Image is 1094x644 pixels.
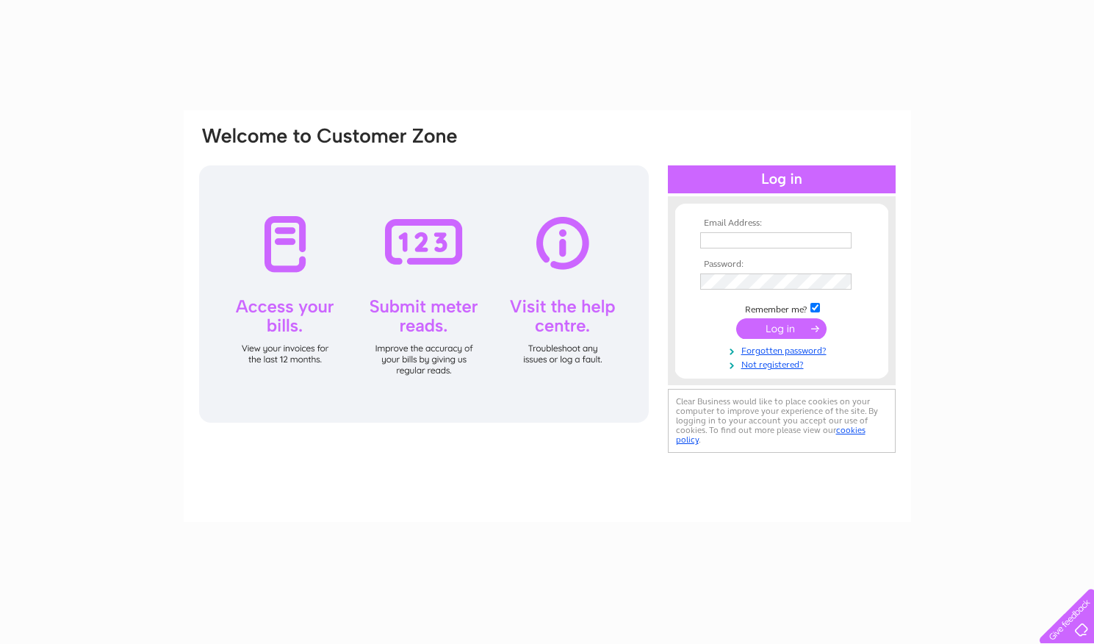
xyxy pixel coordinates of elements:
[736,318,827,339] input: Submit
[668,389,896,453] div: Clear Business would like to place cookies on your computer to improve your experience of the sit...
[697,218,867,229] th: Email Address:
[700,357,867,371] a: Not registered?
[697,301,867,315] td: Remember me?
[697,260,867,270] th: Password:
[700,343,867,357] a: Forgotten password?
[676,425,866,445] a: cookies policy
